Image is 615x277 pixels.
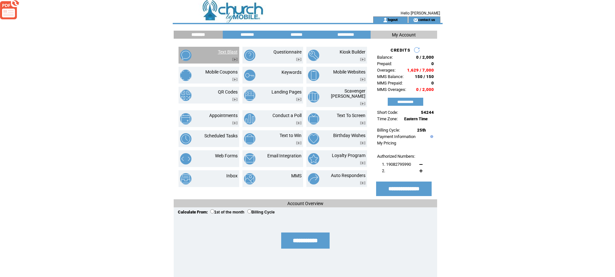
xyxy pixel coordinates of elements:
a: Text To Screen [337,113,365,118]
input: 1st of the month [210,209,214,213]
img: video.png [360,181,365,185]
a: Appointments [209,113,238,118]
img: mobile-coupons.png [180,70,191,81]
img: inbox.png [180,173,191,184]
span: My Account [392,32,416,37]
span: 25th [417,128,426,133]
img: video.png [296,58,302,61]
span: 1. 19082795990 [382,162,411,167]
span: Calculate From: [178,210,208,214]
a: Inbox [226,173,238,178]
img: keywords.png [244,70,255,81]
img: video.png [360,121,365,125]
a: Landing Pages [272,89,302,94]
img: qr-codes.png [180,90,191,101]
span: Hello [PERSON_NAME] [401,11,440,15]
a: logout [388,17,398,22]
a: Birthday Wishes [333,133,365,138]
img: landing-pages.png [244,90,255,101]
img: mms.png [244,173,255,184]
img: contact_us_icon.gif [413,17,418,23]
img: video.png [232,78,238,81]
span: 54244 [421,110,434,115]
span: 2. [382,168,385,173]
span: Time Zone: [377,116,398,121]
a: Loyalty Program [332,153,365,158]
span: Authorized Numbers: [377,154,415,159]
img: video.png [360,78,365,81]
span: Eastern Time [404,117,428,121]
a: Questionnaire [273,49,302,54]
input: Billing Cycle [247,209,251,213]
span: CREDITS [391,48,410,53]
span: 0 [431,61,434,66]
img: video.png [232,58,238,61]
a: Email Integration [267,153,302,158]
img: video.png [360,161,365,165]
img: video.png [296,98,302,101]
a: Payment Information [377,134,415,139]
label: 1st of the month [210,210,244,214]
img: conduct-a-poll.png [244,113,255,124]
img: scheduled-tasks.png [180,133,191,144]
span: 1,629 / 7,000 [407,68,434,73]
img: auto-responders.png [308,173,319,184]
span: 0 [431,81,434,85]
a: Mobile Websites [333,69,365,74]
a: Scheduled Tasks [204,133,238,138]
label: Billing Cycle [247,210,275,214]
span: 150 / 150 [415,74,434,79]
img: appointments.png [180,113,191,124]
img: birthday-wishes.png [308,133,319,144]
span: MMS Overages: [377,87,406,92]
a: Text Blast [218,49,238,54]
img: video.png [232,121,238,125]
span: Account Overview [287,201,323,206]
span: Balance: [377,55,393,60]
img: video.png [360,102,365,105]
span: MMS Balance: [377,74,404,79]
img: text-to-screen.png [308,113,319,124]
span: 0 / 2,000 [416,87,434,92]
img: mobile-websites.png [308,70,319,81]
span: Short Code: [377,110,398,115]
img: video.png [296,121,302,125]
a: Scavenger [PERSON_NAME] [331,88,365,99]
img: video.png [232,98,238,101]
img: help.gif [429,135,433,138]
a: QR Codes [218,89,238,94]
img: kiosk-builder.png [308,50,319,61]
span: Billing Cycle: [377,128,400,133]
a: contact us [418,17,435,22]
img: web-forms.png [180,153,191,164]
a: Text to Win [280,133,302,138]
img: scavenger-hunt.png [308,91,319,103]
img: email-integration.png [244,153,255,164]
img: text-blast.png [180,50,191,61]
img: text-to-win.png [244,133,255,144]
img: video.png [360,141,365,145]
a: My Pricing [377,141,396,145]
a: Kiosk Builder [340,49,365,54]
span: Overages: [377,68,395,73]
a: Auto Responders [331,173,365,178]
a: Keywords [282,70,302,75]
span: 0 / 2,000 [416,55,434,60]
a: Web Forms [215,153,238,158]
span: MMS Prepaid: [377,81,403,85]
img: account_icon.gif [383,17,388,23]
img: questionnaire.png [244,50,255,61]
img: video.png [296,141,302,145]
a: Conduct a Poll [272,113,302,118]
a: Mobile Coupons [205,69,238,74]
img: video.png [360,58,365,61]
img: loyalty-program.png [308,153,319,164]
span: Prepaid: [377,61,392,66]
a: MMS [291,173,302,178]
